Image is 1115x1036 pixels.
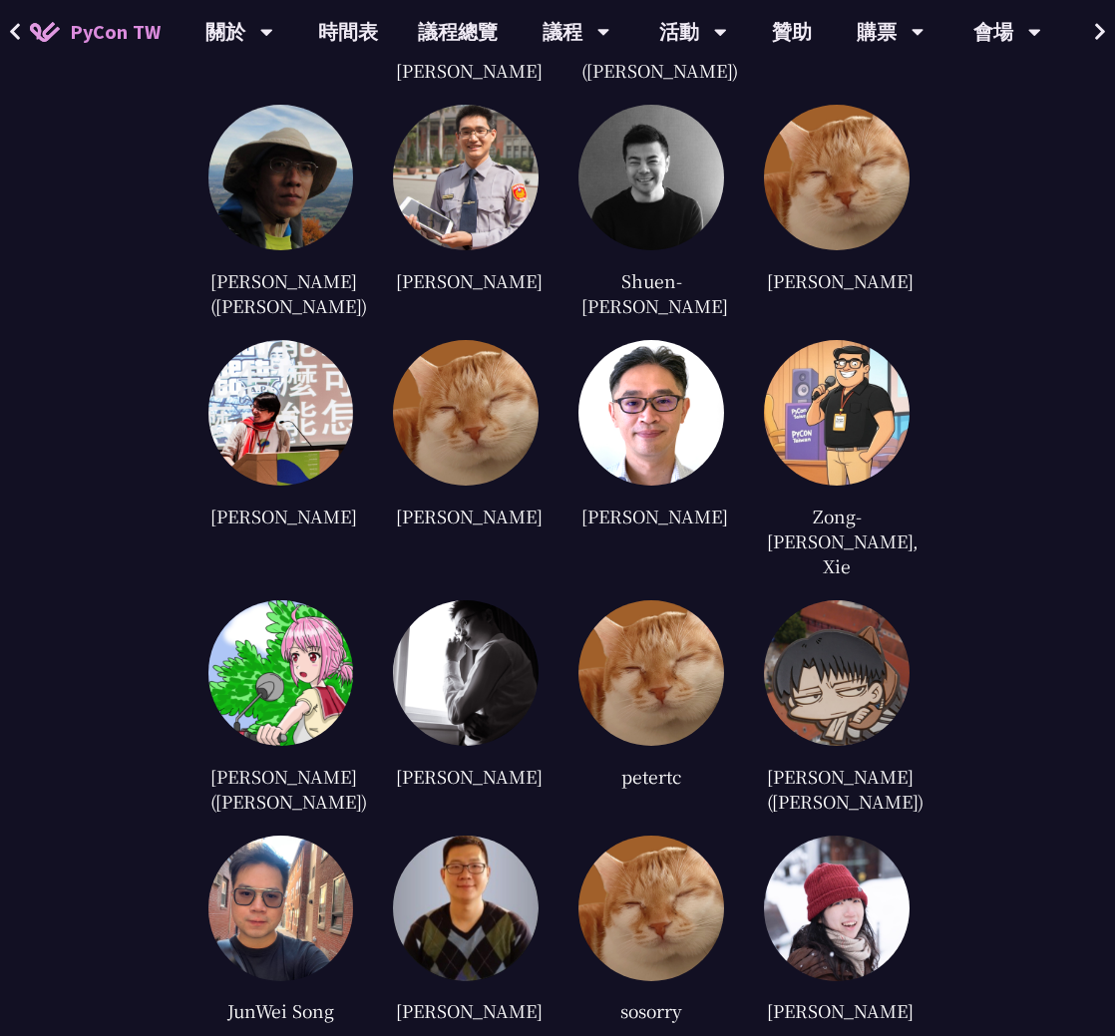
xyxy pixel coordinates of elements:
div: [PERSON_NAME] [393,265,539,295]
img: 2fb25c4dbcc2424702df8acae420c189.jpg [393,836,539,981]
div: [PERSON_NAME] [764,265,910,295]
img: 556a545ec8e13308227429fdb6de85d1.jpg [393,105,539,250]
div: [PERSON_NAME] ([PERSON_NAME]) [208,265,354,320]
img: 5b816cddee2d20b507d57779bce7e155.jpg [578,105,724,250]
img: 474439d49d7dff4bbb1577ca3eb831a2.jpg [764,340,910,486]
div: [PERSON_NAME]([PERSON_NAME]) [208,761,354,816]
span: PyCon TW [70,17,161,47]
div: Shuen-[PERSON_NAME] [578,265,724,320]
div: [PERSON_NAME] [393,996,539,1026]
div: petertc [578,761,724,791]
div: [PERSON_NAME] [208,501,354,530]
img: 33cae1ec12c9fa3a44a108271202f9f1.jpg [208,105,354,250]
img: 82d23fd0d510ffd9e682b2efc95fb9e0.jpg [393,600,539,746]
img: 666459b874776088829a0fab84ecbfc6.jpg [764,836,910,981]
img: 16744c180418750eaf2695dae6de9abb.jpg [764,600,910,746]
div: JunWei Song [208,996,354,1026]
div: [PERSON_NAME] ([PERSON_NAME]) [764,761,910,816]
img: default.0dba411.jpg [393,340,539,486]
img: Home icon of PyCon TW 2025 [30,22,60,42]
div: sosorry [578,996,724,1026]
a: PyCon TW [10,7,181,57]
img: default.0dba411.jpg [764,105,910,250]
img: d0223f4f332c07bbc4eacc3daa0b50af.jpg [578,340,724,486]
div: Zong-[PERSON_NAME], Xie [764,501,910,580]
img: 0ef73766d8c3fcb0619c82119e72b9bb.jpg [208,340,354,486]
img: default.0dba411.jpg [578,836,724,981]
div: [PERSON_NAME] [764,996,910,1026]
div: [PERSON_NAME] [578,501,724,530]
img: cc92e06fafd13445e6a1d6468371e89a.jpg [208,836,354,981]
div: [PERSON_NAME] [393,761,539,791]
div: [PERSON_NAME] [393,501,539,530]
img: default.0dba411.jpg [578,600,724,746]
img: 761e049ec1edd5d40c9073b5ed8731ef.jpg [208,600,354,746]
